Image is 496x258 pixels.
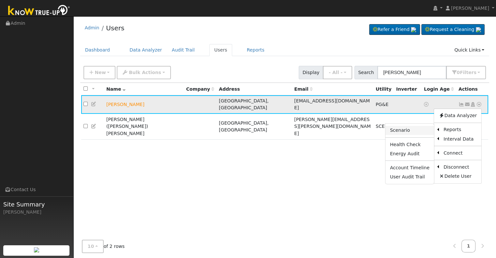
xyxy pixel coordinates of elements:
span: Name [106,86,126,92]
td: [PERSON_NAME] ([PERSON_NAME]) [PERSON_NAME] [104,114,184,139]
a: Users [209,44,232,56]
span: PG&E [376,102,388,107]
a: Interval Data [439,134,481,144]
a: Quick Links [449,44,489,56]
span: s [473,70,476,75]
a: Reports [242,44,269,56]
div: Inverter [396,86,419,93]
a: Admin [85,25,99,30]
a: Health Check Report [385,140,434,149]
button: 10 [82,240,104,253]
td: Lead [104,95,184,114]
button: New [83,66,116,79]
span: Email [294,86,312,92]
a: Account Timeline Report [385,163,434,172]
div: [PERSON_NAME] [3,209,70,216]
a: Connect [439,148,481,158]
span: Site Summary [3,200,70,209]
td: [GEOGRAPHIC_DATA], [GEOGRAPHIC_DATA] [217,114,292,139]
a: 1jeesse@msn.com [464,101,470,108]
div: Actions [458,86,486,93]
a: Users [106,24,124,32]
img: retrieve [411,27,416,32]
span: [EMAIL_ADDRESS][DOMAIN_NAME] [294,98,370,110]
div: Address [219,86,290,93]
a: Show Graph [458,102,464,107]
span: [PERSON_NAME] [451,6,489,11]
a: Audit Trail [167,44,200,56]
a: Delete User [434,172,481,181]
a: Disconnect [439,162,481,172]
a: Reports [439,125,481,134]
span: New [95,70,106,75]
a: User Audit Trail [385,173,434,182]
td: [GEOGRAPHIC_DATA], [GEOGRAPHIC_DATA] [217,95,292,114]
a: No login access [424,102,430,107]
a: Data Analyzer [125,44,167,56]
span: Bulk Actions [129,70,161,75]
img: retrieve [34,247,39,252]
a: Request a Cleaning [421,24,485,35]
span: of 2 rows [82,240,125,253]
img: Know True-Up [5,4,73,18]
span: SCE [376,124,385,129]
button: - All - [323,66,352,79]
button: 0Filters [446,66,486,79]
a: Edit User [91,101,97,107]
span: Filter [460,70,476,75]
div: Utility [376,86,392,93]
span: Display [299,66,323,79]
span: [PERSON_NAME][EMAIL_ADDRESS][PERSON_NAME][DOMAIN_NAME] [294,117,371,136]
span: Search [354,66,378,79]
span: 10 [88,244,94,249]
a: Scenario Report [385,126,434,135]
a: 1 [461,240,476,252]
a: Energy Audit Report [385,149,434,158]
a: Other actions [476,101,482,108]
input: Search [377,66,446,79]
a: Dashboard [80,44,115,56]
a: Login As [470,102,476,107]
a: Data Analyzer [434,111,481,120]
span: Days since last login [424,86,454,92]
button: Bulk Actions [117,66,171,79]
a: Refer a Friend [369,24,420,35]
span: Company name [186,86,214,92]
a: Edit User [91,124,97,129]
img: retrieve [476,27,481,32]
